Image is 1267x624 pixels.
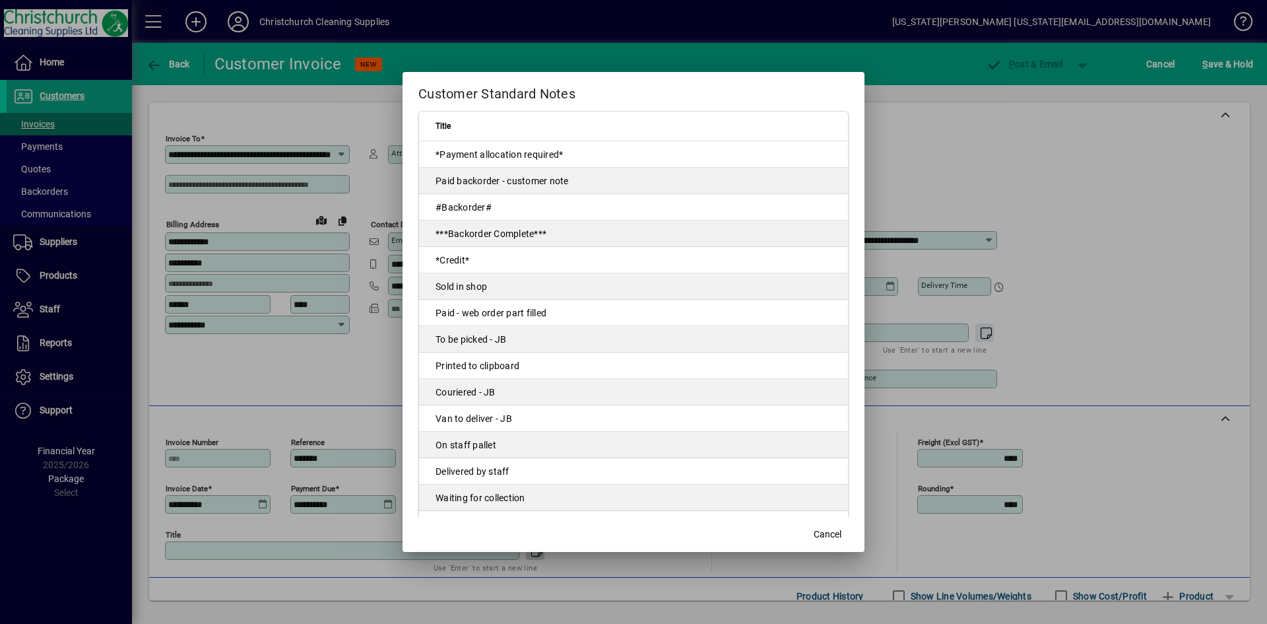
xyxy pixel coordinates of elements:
td: Van to deliver - JB [419,405,848,432]
td: Printed to clipboard [419,353,848,379]
td: *Payment allocation required* [419,141,848,168]
td: To be picked - [PERSON_NAME] [419,511,848,537]
td: Delivered by staff [419,458,848,485]
span: Cancel [814,528,841,541]
td: To be picked - JB [419,326,848,353]
td: Paid backorder - customer note [419,168,848,194]
span: Title [436,119,451,133]
button: Cancel [806,523,849,547]
td: #Backorder# [419,194,848,221]
td: Waiting for collection [419,485,848,511]
td: Sold in shop [419,273,848,300]
td: Paid - web order part filled [419,300,848,326]
td: On staff pallet [419,432,848,458]
td: Couriered - JB [419,379,848,405]
h2: Customer Standard Notes [403,72,864,110]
